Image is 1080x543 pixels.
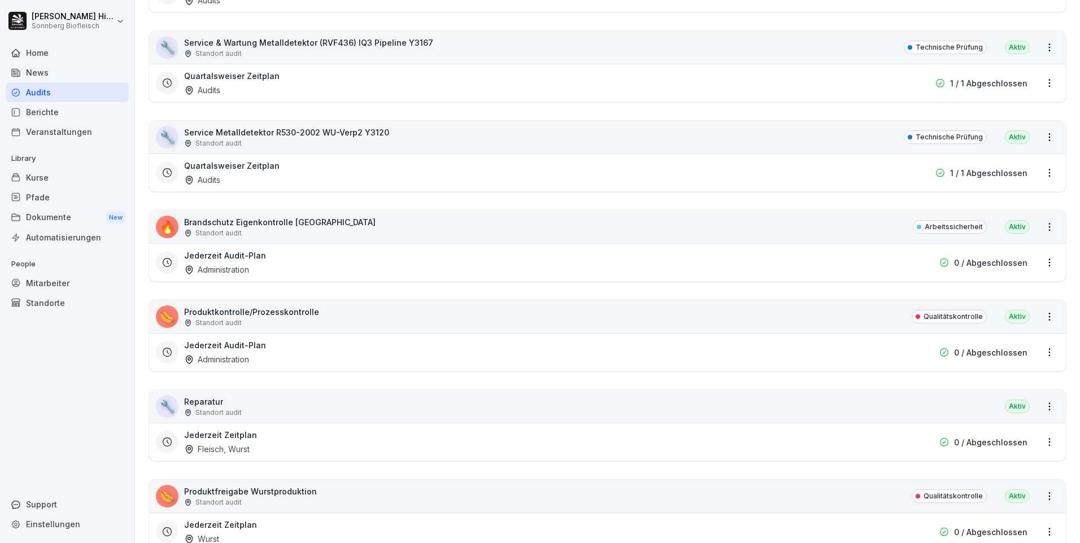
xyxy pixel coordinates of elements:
[184,249,266,261] h3: Jederzeit Audit-Plan
[954,436,1027,448] p: 0 / Abgeschlossen
[184,84,220,96] div: Audits
[195,408,242,418] p: Standort audit
[184,160,280,172] h3: Quartalsweiser Zeitplan
[184,306,319,318] p: Produktkontrolle/Prozesskontrolle
[184,396,242,408] p: Reparatur
[950,77,1027,89] p: 1 / 1 Abgeschlossen
[6,150,129,168] p: Library
[6,122,129,142] a: Veranstaltungen
[106,211,125,224] div: New
[6,494,129,514] div: Support
[156,216,178,238] div: 🔥
[184,485,317,497] p: Produktfreigabe Wurstproduktion
[6,43,129,63] a: Home
[916,42,983,52] p: Technische Prüfung
[1005,130,1030,144] div: Aktiv
[6,273,129,293] a: Mitarbeiter
[184,353,249,365] div: Administration
[32,22,114,30] p: Sonnberg Biofleisch
[1005,489,1030,503] div: Aktiv
[6,168,129,187] a: Kurse
[954,526,1027,538] p: 0 / Abgeschlossen
[954,257,1027,269] p: 0 / Abgeschlossen
[1005,220,1030,234] div: Aktiv
[6,207,129,228] div: Dokumente
[916,132,983,142] p: Technische Prüfung
[6,82,129,102] a: Audits
[184,443,250,455] div: Fleisch, Wurst
[184,37,433,49] p: Service & Wartung Metalldetektor (RVF436) IQ3 Pipeline Y3167
[6,227,129,247] a: Automatisierungen
[954,347,1027,358] p: 0 / Abgeschlossen
[6,293,129,313] a: Standorte
[32,12,114,21] p: [PERSON_NAME] Hinterreither
[1005,310,1030,323] div: Aktiv
[6,187,129,207] a: Pfade
[184,264,249,275] div: Administration
[950,167,1027,179] p: 1 / 1 Abgeschlossen
[1005,400,1030,413] div: Aktiv
[6,255,129,273] p: People
[184,70,280,82] h3: Quartalsweiser Zeitplan
[195,318,242,328] p: Standort audit
[156,485,178,507] div: 🌭
[6,102,129,122] a: Berichte
[156,395,178,418] div: 🔧
[6,514,129,534] a: Einstellungen
[195,228,242,238] p: Standort audit
[6,207,129,228] a: DokumenteNew
[195,138,242,148] p: Standort audit
[195,497,242,507] p: Standort audit
[6,63,129,82] a: News
[184,339,266,351] h3: Jederzeit Audit-Plan
[156,305,178,328] div: 🌭
[184,429,257,441] h3: Jederzeit Zeitplan
[156,126,178,148] div: 🔧
[184,174,220,186] div: Audits
[924,491,983,501] p: Qualitätskontrolle
[1005,41,1030,54] div: Aktiv
[184,519,257,531] h3: Jederzeit Zeitplan
[195,49,242,59] p: Standort audit
[184,126,389,138] p: Service Metalldetektor R530-2002 WU-Verp2 Y3120
[924,312,983,322] p: Qualitätskontrolle
[184,216,376,228] p: Brandschutz Eigenkontrolle [GEOGRAPHIC_DATA]
[156,36,178,59] div: 🔧
[925,222,983,232] p: Arbeitssicherheit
